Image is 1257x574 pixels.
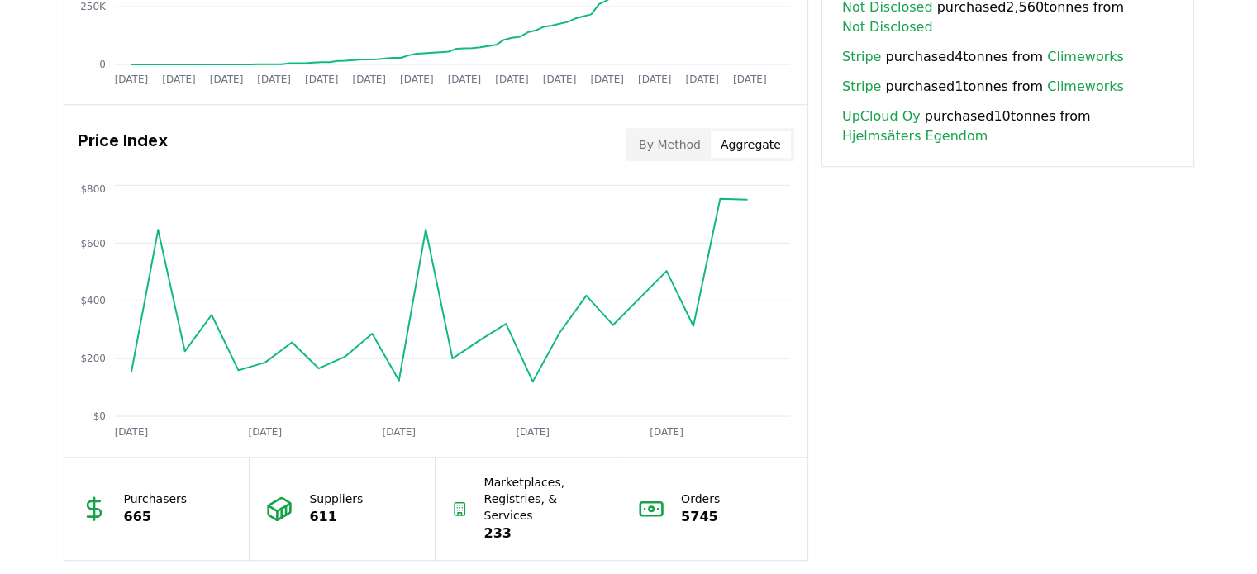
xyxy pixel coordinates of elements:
p: Purchasers [124,491,188,507]
p: Orders [681,491,720,507]
h3: Price Index [78,128,168,161]
p: 5745 [681,507,720,527]
tspan: [DATE] [590,74,624,85]
button: Aggregate [711,131,791,158]
span: purchased 10 tonnes from [842,107,1174,146]
tspan: [DATE] [352,74,386,85]
p: 611 [309,507,363,527]
a: Not Disclosed [842,17,933,37]
span: purchased 1 tonnes from [842,77,1124,97]
tspan: [DATE] [248,425,282,437]
tspan: $200 [80,353,106,364]
tspan: [DATE] [114,74,148,85]
a: Stripe [842,47,881,67]
tspan: $0 [93,410,105,422]
tspan: [DATE] [382,425,416,437]
tspan: [DATE] [162,74,196,85]
span: purchased 4 tonnes from [842,47,1124,67]
a: Stripe [842,77,881,97]
tspan: [DATE] [495,74,529,85]
tspan: [DATE] [516,425,550,437]
tspan: [DATE] [733,74,767,85]
tspan: [DATE] [650,425,683,437]
p: 233 [484,524,605,543]
tspan: [DATE] [257,74,291,85]
a: Climeworks [1047,47,1124,67]
tspan: [DATE] [400,74,434,85]
p: Suppliers [309,491,363,507]
tspan: $600 [80,237,106,249]
p: Marketplaces, Registries, & Services [484,474,605,524]
a: Hjelmsäters Egendom [842,126,988,146]
tspan: 0 [99,59,106,70]
tspan: $400 [80,295,106,306]
tspan: [DATE] [638,74,672,85]
p: 665 [124,507,188,527]
tspan: [DATE] [114,425,148,437]
tspan: [DATE] [209,74,243,85]
tspan: [DATE] [447,74,481,85]
tspan: $800 [80,183,106,194]
a: Climeworks [1047,77,1124,97]
a: UpCloud Oy [842,107,921,126]
tspan: 250K [80,1,107,12]
button: By Method [629,131,711,158]
tspan: [DATE] [685,74,719,85]
tspan: [DATE] [305,74,339,85]
tspan: [DATE] [542,74,576,85]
